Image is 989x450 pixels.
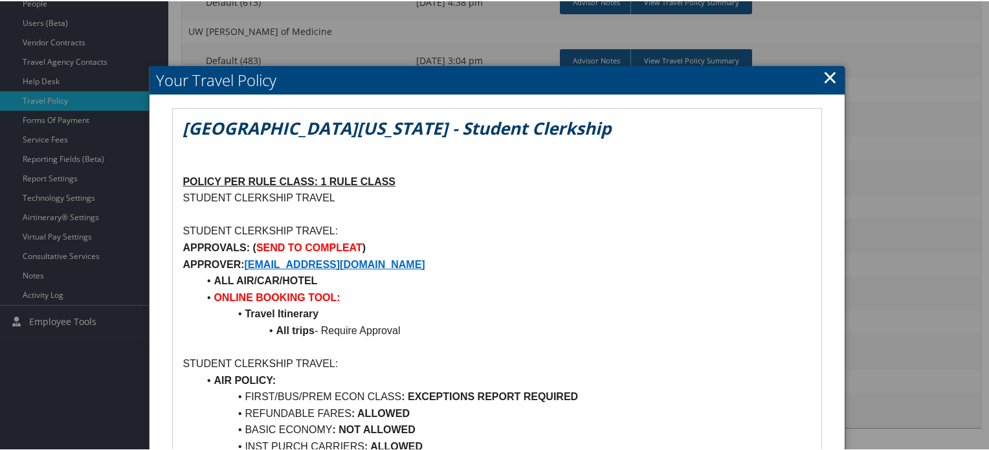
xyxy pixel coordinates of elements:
[823,63,838,89] a: Close
[401,390,578,401] strong: : EXCEPTIONS REPORT REQUIRED
[198,321,811,338] li: - Require Approval
[183,354,811,371] p: STUDENT CLERKSHIP TRAVEL:
[256,241,362,252] strong: SEND TO COMPLEAT
[214,374,276,385] strong: AIR POLICY:
[333,423,416,434] strong: : NOT ALLOWED
[245,258,425,269] a: [EMAIL_ADDRESS][DOMAIN_NAME]
[214,291,340,302] strong: ONLINE BOOKING TOOL:
[245,307,318,318] strong: Travel Itinerary
[183,175,395,186] u: POLICY PER RULE CLASS: 1 RULE CLASS
[183,188,811,205] p: STUDENT CLERKSHIP TRAVEL
[214,274,317,285] strong: ALL AIR/CAR/HOTEL
[150,65,844,93] h2: Your Travel Policy
[183,115,611,139] em: [GEOGRAPHIC_DATA][US_STATE] - Student Clerkship
[351,407,410,418] strong: : ALLOWED
[183,241,256,252] strong: APPROVALS: (
[183,221,811,238] p: STUDENT CLERKSHIP TRAVEL:
[362,241,366,252] strong: )
[198,420,811,437] li: BASIC ECONOMY
[198,387,811,404] li: FIRST/BUS/PREM ECON CLASS
[183,258,244,269] strong: APPROVER:
[276,324,315,335] strong: All trips
[198,404,811,421] li: REFUNDABLE FARES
